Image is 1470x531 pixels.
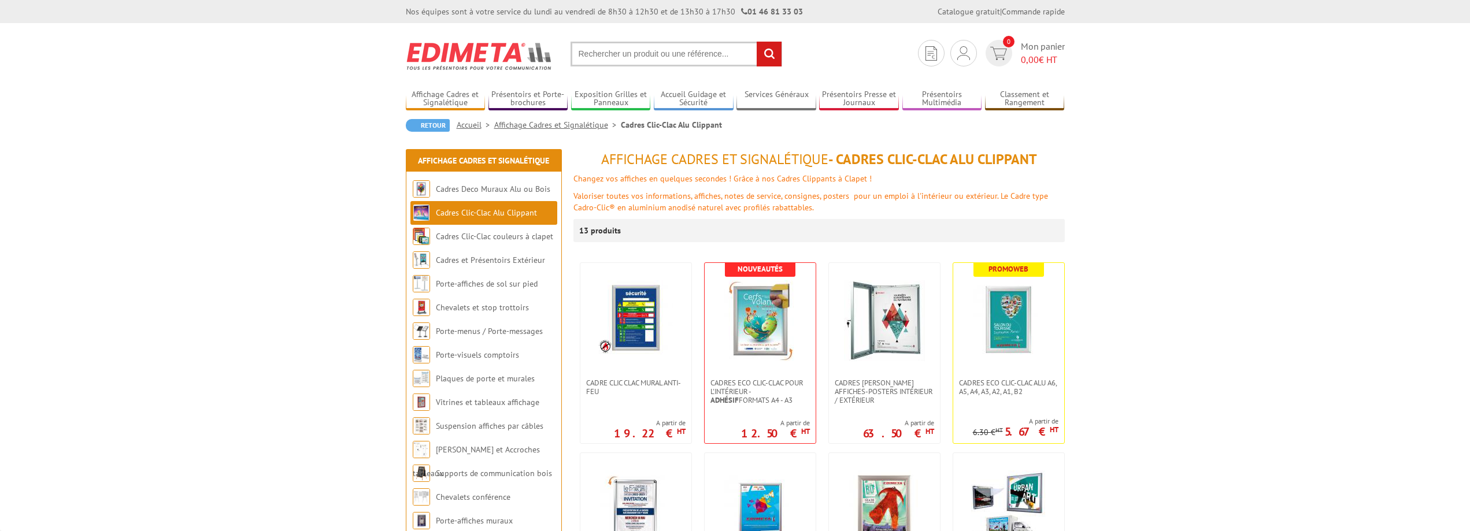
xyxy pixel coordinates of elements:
img: devis rapide [957,46,970,60]
a: Exposition Grilles et Panneaux [571,90,651,109]
a: Classement et Rangement [985,90,1065,109]
a: Porte-menus / Porte-messages [436,326,543,336]
span: Cadre CLIC CLAC Mural ANTI-FEU [586,378,686,396]
img: Porte-affiches de sol sur pied [413,275,430,292]
a: Cadre CLIC CLAC Mural ANTI-FEU [580,378,691,396]
a: Plaques de porte et murales [436,373,535,384]
div: | [938,6,1065,17]
a: Cadres [PERSON_NAME] affiches-posters intérieur / extérieur [829,378,940,404]
a: Affichage Cadres et Signalétique [418,155,549,166]
font: Changez vos affiches en quelques secondes ! Grâce à nos Cadres Clippants à Clapet ! [573,173,872,184]
img: Plaques de porte et murales [413,370,430,387]
a: Chevalets conférence [436,492,510,502]
a: Retour [406,119,450,132]
span: A partir de [614,418,686,428]
p: 6.30 € [973,428,1003,437]
img: Porte-menus / Porte-messages [413,322,430,340]
img: Porte-visuels comptoirs [413,346,430,363]
img: Cimaises et Accroches tableaux [413,441,430,458]
span: Cadres Eco Clic-Clac pour l'intérieur - formats A4 - A3 [710,378,810,404]
span: A partir de [973,417,1058,426]
img: Cadres Deco Muraux Alu ou Bois [413,180,430,198]
a: Services Généraux [736,90,816,109]
input: Rechercher un produit ou une référence... [571,42,782,66]
img: Chevalets conférence [413,488,430,506]
b: Promoweb [988,264,1028,274]
a: Porte-affiches muraux [436,515,513,526]
a: Présentoirs et Porte-brochures [488,90,568,109]
sup: HT [801,426,810,436]
a: Cadres Eco Clic-Clac alu A6, A5, A4, A3, A2, A1, B2 [953,378,1064,396]
img: Cadres Eco Clic-Clac pour l'intérieur - <strong>Adhésif</strong> formats A4 - A3 [720,280,801,361]
a: Accueil Guidage et Sécurité [654,90,734,109]
img: Cadres et Présentoirs Extérieur [413,251,430,269]
img: Vitrines et tableaux affichage [413,393,430,411]
a: Commande rapide [1002,6,1065,17]
span: Affichage Cadres et Signalétique [601,150,828,168]
h1: - Cadres Clic-Clac Alu Clippant [573,152,1065,167]
a: [PERSON_NAME] et Accroches tableaux [413,444,540,478]
img: Cadre CLIC CLAC Mural ANTI-FEU [598,280,673,355]
a: Accueil [457,120,494,130]
strong: 01 46 81 33 03 [741,6,803,17]
p: 12.50 € [741,430,810,437]
a: Suspension affiches par câbles [436,421,543,431]
a: Chevalets et stop trottoirs [436,302,529,313]
img: Chevalets et stop trottoirs [413,299,430,316]
sup: HT [1050,425,1058,435]
a: Présentoirs Presse et Journaux [819,90,899,109]
span: 0,00 [1021,54,1039,65]
a: Cadres Clic-Clac couleurs à clapet [436,231,553,242]
img: Cadres Eco Clic-Clac alu A6, A5, A4, A3, A2, A1, B2 [968,280,1049,361]
span: A partir de [741,418,810,428]
p: 13 produits [579,219,623,242]
a: Porte-visuels comptoirs [436,350,519,360]
img: Porte-affiches muraux [413,512,430,529]
sup: HT [677,426,686,436]
img: Edimeta [406,35,553,77]
img: Suspension affiches par câbles [413,417,430,435]
div: Nos équipes sont à votre service du lundi au vendredi de 8h30 à 12h30 et de 13h30 à 17h30 [406,6,803,17]
a: Affichage Cadres et Signalétique [406,90,486,109]
a: Vitrines et tableaux affichage [436,397,539,407]
img: devis rapide [990,47,1007,60]
img: Cadres vitrines affiches-posters intérieur / extérieur [844,280,925,361]
a: Cadres et Présentoirs Extérieur [436,255,545,265]
b: Nouveautés [738,264,783,274]
span: Cadres Eco Clic-Clac alu A6, A5, A4, A3, A2, A1, B2 [959,378,1058,396]
li: Cadres Clic-Clac Alu Clippant [621,119,722,131]
a: Cadres Deco Muraux Alu ou Bois [436,184,550,194]
img: devis rapide [925,46,937,61]
sup: HT [925,426,934,436]
a: Cadres Clic-Clac Alu Clippant [436,207,537,218]
p: 5.67 € [1005,428,1058,435]
p: 19.22 € [614,430,686,437]
sup: HT [995,426,1003,434]
a: Catalogue gratuit [938,6,1000,17]
a: Présentoirs Multimédia [902,90,982,109]
font: Valoriser toutes vos informations, affiches, notes de service, consignes, posters pour un emploi ... [573,191,1048,213]
span: Cadres [PERSON_NAME] affiches-posters intérieur / extérieur [835,378,934,404]
span: Mon panier [1021,40,1065,66]
strong: Adhésif [710,395,739,405]
a: Porte-affiches de sol sur pied [436,279,538,289]
img: Cadres Clic-Clac Alu Clippant [413,204,430,221]
span: 0 [1003,36,1014,47]
a: Supports de communication bois [436,468,552,478]
a: devis rapide 0 Mon panier 0,00€ HT [983,40,1065,66]
span: € HT [1021,53,1065,66]
input: rechercher [757,42,782,66]
a: Affichage Cadres et Signalétique [494,120,621,130]
a: Cadres Eco Clic-Clac pour l'intérieur -Adhésifformats A4 - A3 [705,378,816,404]
img: Cadres Clic-Clac couleurs à clapet [413,228,430,245]
span: A partir de [863,418,934,428]
p: 63.50 € [863,430,934,437]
